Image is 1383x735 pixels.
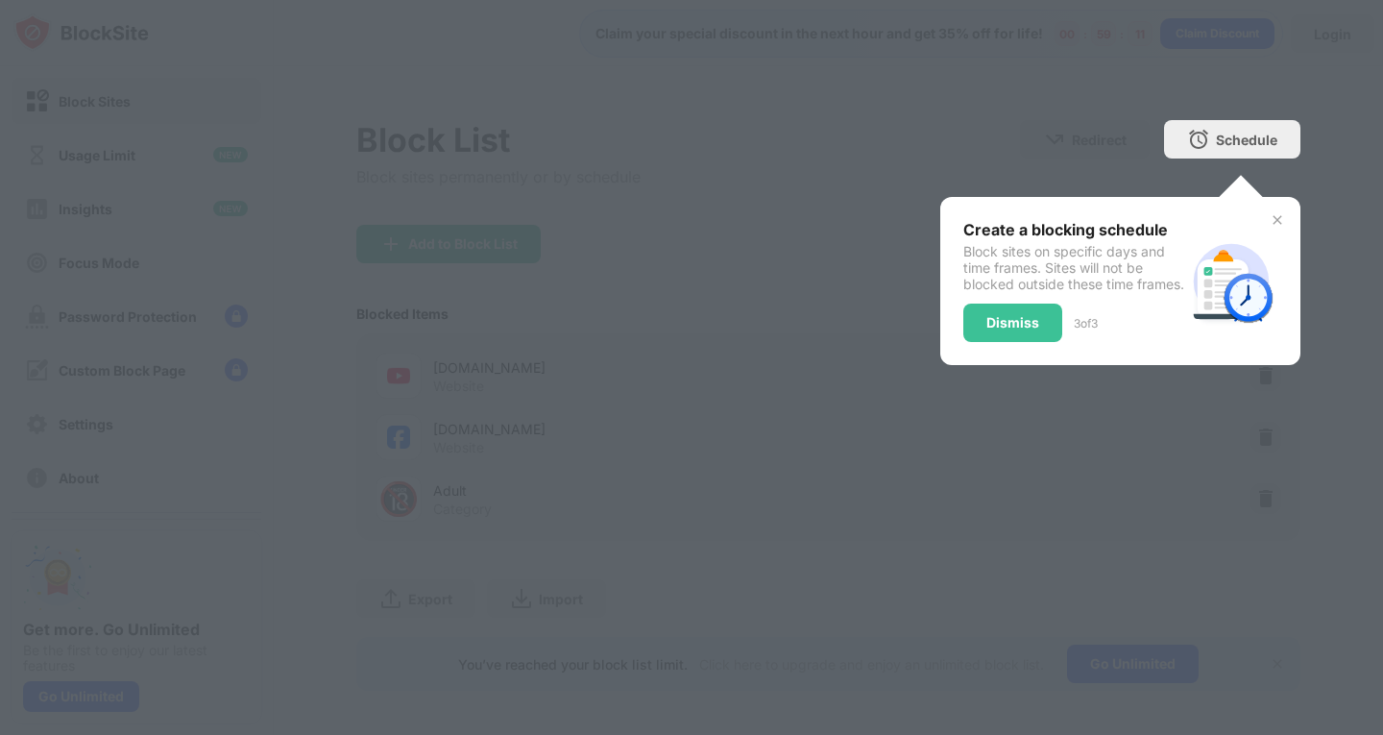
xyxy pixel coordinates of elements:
[986,315,1039,331] div: Dismiss
[1074,316,1098,331] div: 3 of 3
[1185,235,1277,328] img: schedule.svg
[1270,212,1285,228] img: x-button.svg
[963,220,1185,239] div: Create a blocking schedule
[1216,132,1277,148] div: Schedule
[963,243,1185,292] div: Block sites on specific days and time frames. Sites will not be blocked outside these time frames.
